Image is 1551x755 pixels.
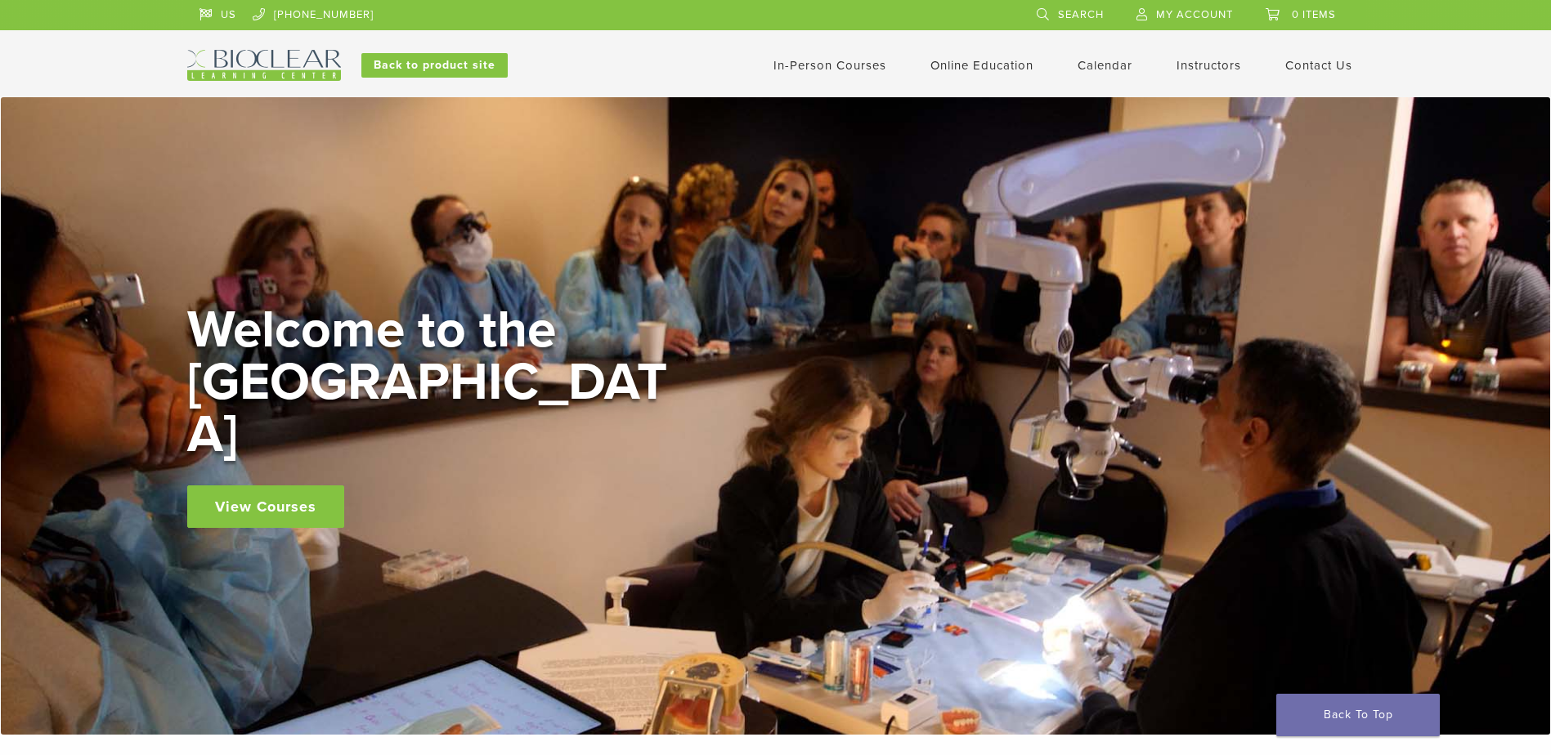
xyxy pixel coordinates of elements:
[187,50,341,81] img: Bioclear
[773,58,886,73] a: In-Person Courses
[187,304,678,461] h2: Welcome to the [GEOGRAPHIC_DATA]
[187,485,344,528] a: View Courses
[1292,8,1336,21] span: 0 items
[1078,58,1132,73] a: Calendar
[930,58,1033,73] a: Online Education
[1058,8,1104,21] span: Search
[361,53,508,78] a: Back to product site
[1276,694,1440,736] a: Back To Top
[1285,58,1352,73] a: Contact Us
[1156,8,1233,21] span: My Account
[1177,58,1241,73] a: Instructors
